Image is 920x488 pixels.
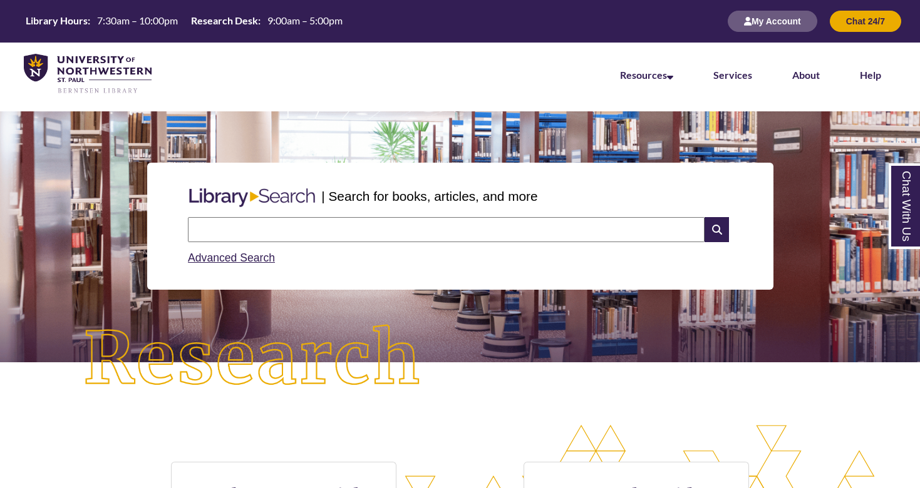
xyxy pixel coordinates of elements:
i: Search [705,217,728,242]
a: Hours Today [21,14,348,29]
a: My Account [728,16,817,26]
a: Advanced Search [188,252,275,264]
button: My Account [728,11,817,32]
span: 7:30am – 10:00pm [97,14,178,26]
button: Chat 24/7 [830,11,901,32]
img: UNWSP Library Logo [24,54,152,94]
th: Research Desk: [186,14,262,28]
a: Help [860,69,881,81]
table: Hours Today [21,14,348,28]
a: Resources [620,69,673,81]
a: About [792,69,820,81]
a: Chat 24/7 [830,16,901,26]
img: Research [46,287,460,431]
p: | Search for books, articles, and more [321,186,537,206]
span: 9:00am – 5:00pm [267,14,343,26]
a: Services [713,69,752,81]
th: Library Hours: [21,14,92,28]
img: Libary Search [183,183,321,212]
